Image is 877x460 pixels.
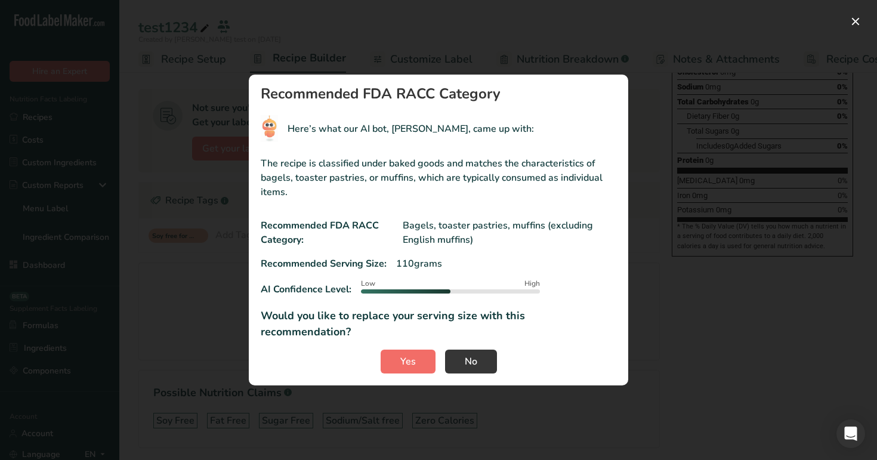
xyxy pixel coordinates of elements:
[361,278,375,289] span: Low
[403,218,616,247] p: Bagels, toaster pastries, muffins (excluding English muffins)
[465,354,477,369] span: No
[261,115,278,142] img: RIA AI Bot
[381,350,436,373] button: Yes
[261,87,616,101] h1: Recommended FDA RACC Category
[396,257,442,271] p: 110grams
[288,122,534,136] p: Here’s what our AI bot, [PERSON_NAME], came up with:
[261,218,393,247] p: Recommended FDA RACC Category:
[445,350,497,373] button: No
[836,419,865,448] div: Open Intercom Messenger
[400,354,416,369] span: Yes
[261,257,387,271] p: Recommended Serving Size:
[261,282,351,297] p: AI Confidence Level:
[261,156,616,199] p: The recipe is classified under baked goods and matches the characteristics of bagels, toaster pas...
[524,278,540,289] span: High
[261,308,616,340] p: Would you like to replace your serving size with this recommendation?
